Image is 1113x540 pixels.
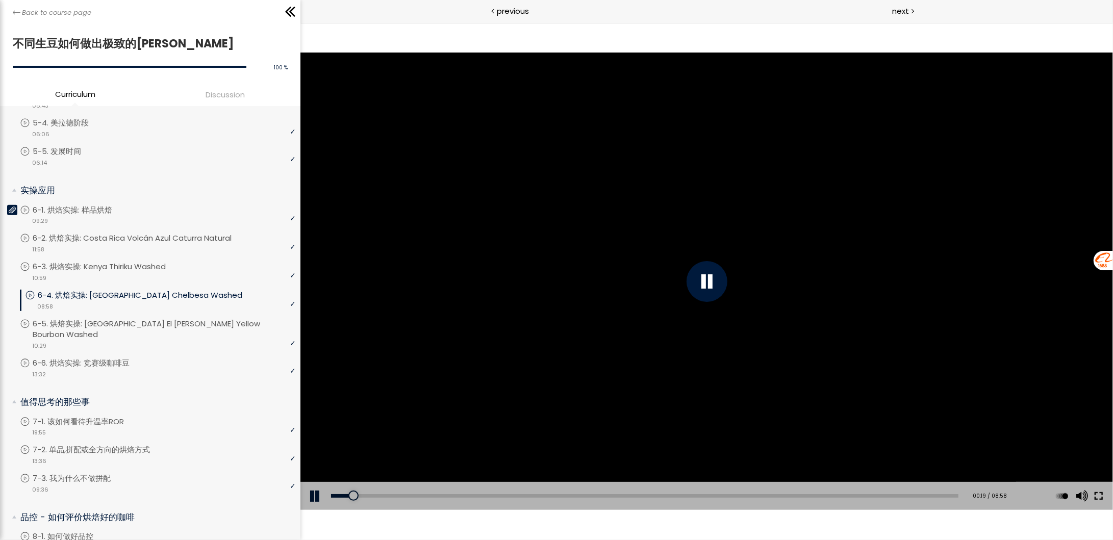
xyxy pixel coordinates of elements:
span: 19:55 [32,428,46,437]
p: 值得思考的那些事 [20,396,288,408]
p: 7-1. 该如何看待升温率ROR [33,416,144,427]
button: Play back rate [754,459,769,488]
p: 6-2. 烘焙实操: Costa Rica Volcán Azul Caturra Natural [33,233,252,244]
span: Back to course page [22,8,91,18]
span: 100 % [274,64,288,71]
div: Change playback rate [752,459,771,488]
span: 11:58 [32,245,44,254]
p: 6-4. 烘焙实操: [GEOGRAPHIC_DATA] Chelbesa Washed [38,290,263,301]
p: 6-5. 烘焙实操: [GEOGRAPHIC_DATA] El [PERSON_NAME] Yellow Bourbon Washed [33,318,295,341]
p: 6-6. 烘焙实操: 竞赛级咖啡豆 [33,357,150,369]
button: Volume [772,459,788,488]
span: 08:58 [37,302,53,311]
span: 09:29 [32,217,48,225]
span: 13:32 [32,370,46,379]
span: 06:14 [32,159,47,167]
a: Back to course page [13,8,91,18]
span: 06:43 [32,101,48,110]
span: 10:29 [32,342,46,350]
p: 6-3. 烘焙实操: Kenya Thiriku Washed [33,261,186,272]
p: 5-5. 发展时间 [33,146,102,157]
span: 13:36 [32,457,46,466]
p: 品控 - 如何评价烘焙好的咖啡 [20,511,288,524]
span: previous [497,5,529,17]
div: 00:19 / 08:58 [667,470,706,478]
span: 06:06 [32,130,49,139]
span: Discussion [206,89,245,100]
span: next [892,5,909,17]
span: 10:59 [32,274,46,282]
p: 7-2. 单品,拼配或全方向的烘焙方式 [33,444,170,455]
p: 7-3. 我为什么不做拼配 [33,473,131,484]
span: 09:36 [32,485,48,494]
p: 6-1. 烘焙实操: 样品烘焙 [33,204,133,216]
p: 实操应用 [20,184,288,197]
p: 5-4. 美拉德阶段 [33,117,109,128]
span: Curriculum [55,88,95,100]
h1: 不同生豆如何做出极致的[PERSON_NAME] [13,34,283,53]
